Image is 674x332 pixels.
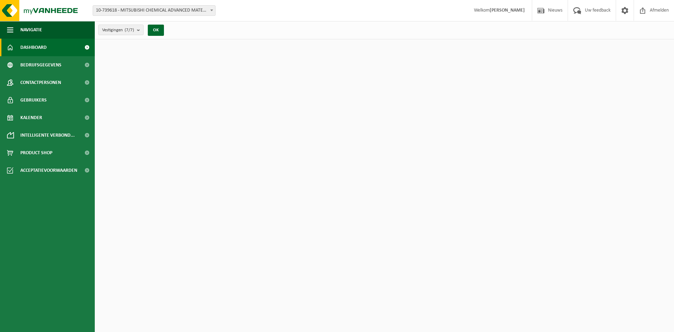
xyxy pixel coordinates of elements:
[20,74,61,91] span: Contactpersonen
[20,144,52,162] span: Product Shop
[148,25,164,36] button: OK
[490,8,525,13] strong: [PERSON_NAME]
[125,28,134,32] count: (7/7)
[93,5,216,16] span: 10-739618 - MITSUBISHI CHEMICAL ADVANCED MATERIALS NV - TIELT
[20,126,75,144] span: Intelligente verbond...
[20,91,47,109] span: Gebruikers
[20,21,42,39] span: Navigatie
[20,56,61,74] span: Bedrijfsgegevens
[20,39,47,56] span: Dashboard
[102,25,134,35] span: Vestigingen
[98,25,144,35] button: Vestigingen(7/7)
[20,109,42,126] span: Kalender
[20,162,77,179] span: Acceptatievoorwaarden
[93,6,215,15] span: 10-739618 - MITSUBISHI CHEMICAL ADVANCED MATERIALS NV - TIELT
